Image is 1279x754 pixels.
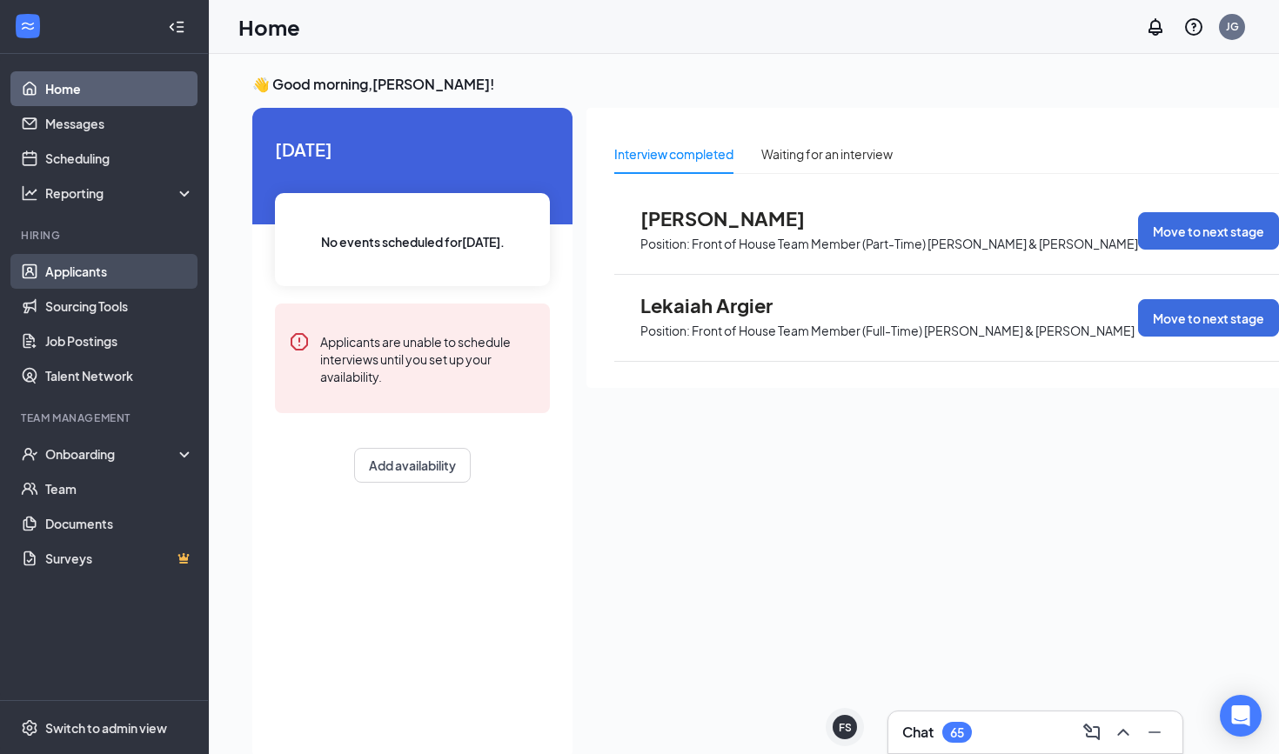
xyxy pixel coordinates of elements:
[168,18,185,36] svg: Collapse
[45,541,194,576] a: SurveysCrown
[19,17,37,35] svg: WorkstreamLogo
[1138,212,1279,250] button: Move to next stage
[1081,722,1102,743] svg: ComposeMessage
[289,331,310,352] svg: Error
[45,471,194,506] a: Team
[761,144,893,163] div: Waiting for an interview
[1226,19,1239,34] div: JG
[1109,718,1137,746] button: ChevronUp
[692,236,1138,252] p: Front of House Team Member (Part-Time) [PERSON_NAME] & [PERSON_NAME]
[1144,722,1165,743] svg: Minimize
[640,323,690,339] p: Position:
[321,232,505,251] span: No events scheduled for [DATE] .
[354,448,471,483] button: Add availability
[21,719,38,737] svg: Settings
[1138,299,1279,337] button: Move to next stage
[21,410,191,425] div: Team Management
[614,144,733,163] div: Interview completed
[45,141,194,176] a: Scheduling
[640,294,832,317] span: Lekaiah Argier
[1145,17,1166,37] svg: Notifications
[902,723,934,742] h3: Chat
[1078,718,1106,746] button: ComposeMessage
[45,358,194,393] a: Talent Network
[45,719,167,737] div: Switch to admin view
[45,506,194,541] a: Documents
[45,184,195,202] div: Reporting
[692,323,1135,339] p: Front of House Team Member (Full-Time) [PERSON_NAME] & [PERSON_NAME]
[238,12,300,42] h1: Home
[275,136,550,163] span: [DATE]
[640,236,690,252] p: Position:
[1113,722,1134,743] svg: ChevronUp
[45,445,179,463] div: Onboarding
[45,289,194,324] a: Sourcing Tools
[45,106,194,141] a: Messages
[1183,17,1204,37] svg: QuestionInfo
[1220,695,1262,737] div: Open Intercom Messenger
[320,331,536,385] div: Applicants are unable to schedule interviews until you set up your availability.
[21,445,38,463] svg: UserCheck
[45,324,194,358] a: Job Postings
[21,228,191,243] div: Hiring
[1141,718,1169,746] button: Minimize
[21,184,38,202] svg: Analysis
[950,725,964,740] div: 65
[839,720,852,735] div: FS
[45,254,194,289] a: Applicants
[640,207,832,230] span: [PERSON_NAME]
[45,71,194,106] a: Home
